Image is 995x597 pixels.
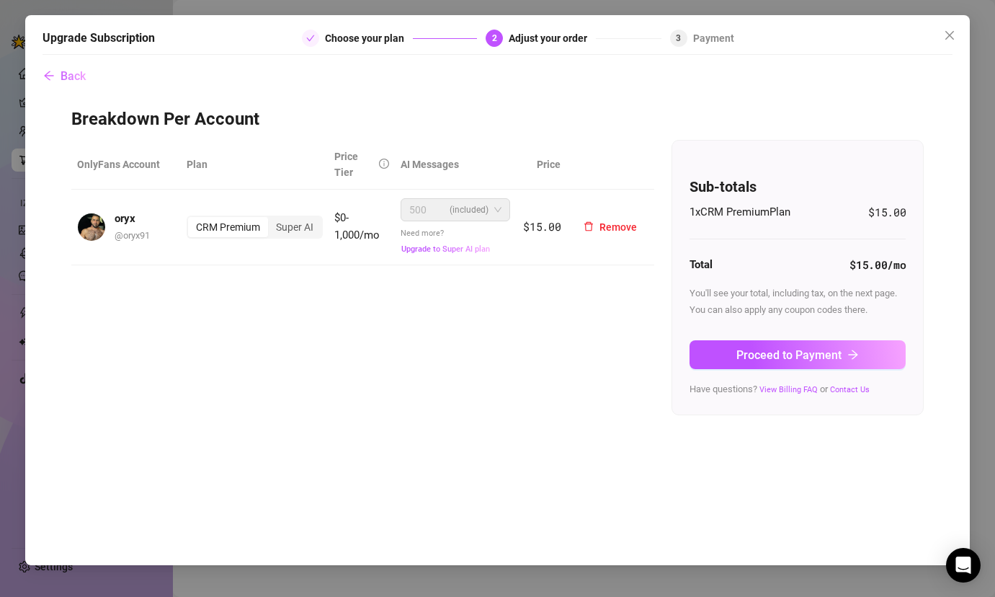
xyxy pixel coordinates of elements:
h5: Upgrade Subscription [43,30,155,47]
th: Plan [181,140,329,190]
button: Close [938,24,961,47]
strong: $15.00 /mo [849,257,906,272]
button: Back [43,62,86,91]
span: $0-1,000/mo [334,211,380,242]
span: delete [584,221,594,231]
span: You'll see your total, including tax, on the next page. You can also apply any coupon codes there. [690,288,897,314]
span: Remove [599,221,637,233]
span: info-circle [379,159,389,169]
th: Price [516,140,567,190]
button: Remove [572,216,648,239]
span: $15.00 [523,219,561,234]
span: 3 [676,33,681,43]
a: View Billing FAQ [759,385,818,394]
th: AI Messages [395,140,516,190]
h3: Breakdown Per Account [71,108,924,131]
span: Proceed to Payment [736,348,842,362]
span: $15.00 [868,204,906,221]
span: check [306,34,315,43]
button: Upgrade to Super AI plan [401,244,491,255]
span: @ oryx91 [115,230,150,241]
img: avatar.jpg [78,213,105,241]
span: Upgrade to Super AI plan [401,244,490,254]
span: arrow-left [43,70,55,81]
div: Open Intercom Messenger [946,548,981,583]
span: 1 x CRM Premium Plan [690,204,790,221]
span: arrow-right [847,349,859,361]
div: Adjust your order [509,30,596,47]
h4: Sub-totals [690,177,906,197]
span: (included) [450,199,488,221]
div: CRM Premium [188,217,268,237]
span: Price Tier [334,151,358,178]
th: OnlyFans Account [71,140,181,190]
span: Have questions? or [690,384,870,394]
div: Payment [693,30,734,47]
span: close [944,30,955,41]
a: Contact Us [830,385,870,394]
span: 500 [409,199,427,221]
span: Back [61,69,86,83]
button: Proceed to Paymentarrow-right [690,340,906,369]
strong: Total [690,258,713,271]
div: segmented control [187,216,323,239]
div: Super AI [268,217,321,237]
span: Close [938,30,961,41]
span: 2 [492,33,497,43]
div: Choose your plan [325,30,413,47]
strong: oryx [115,212,135,225]
span: Need more? [401,229,491,254]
